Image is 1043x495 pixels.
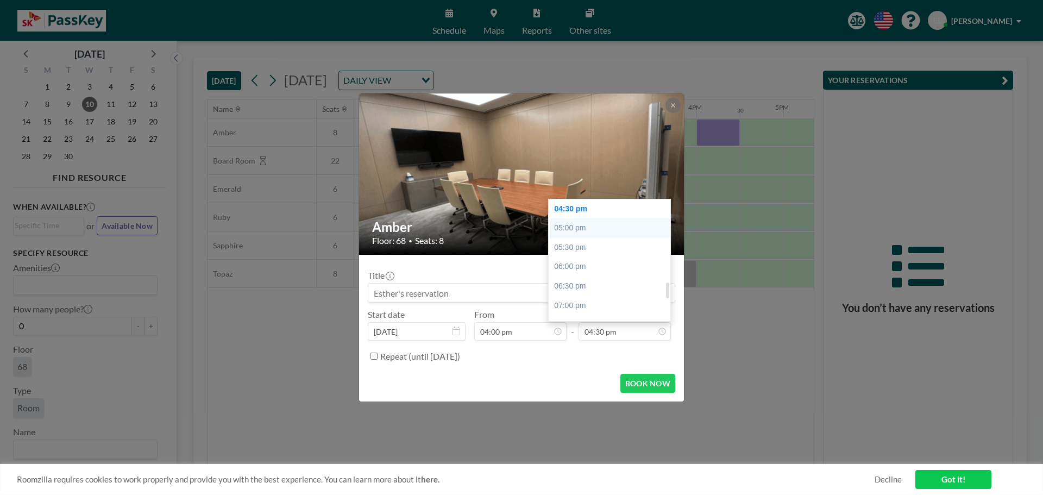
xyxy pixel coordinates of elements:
span: Floor: 68 [372,235,406,246]
div: 04:30 pm [549,199,676,219]
span: - [571,313,574,337]
span: Seats: 8 [415,235,444,246]
a: Got it! [915,470,991,489]
img: 537.gif [359,74,685,273]
button: BOOK NOW [620,374,675,393]
label: From [474,309,494,320]
div: 06:00 pm [549,257,676,277]
span: Roomzilla requires cookies to work properly and provide you with the best experience. You can lea... [17,474,875,485]
div: 07:00 pm [549,296,676,316]
span: • [409,237,412,245]
div: 06:30 pm [549,277,676,296]
label: Start date [368,309,405,320]
label: Title [368,270,393,281]
input: Esther's reservation [368,284,675,302]
h2: Amber [372,219,672,235]
a: Decline [875,474,902,485]
div: 05:30 pm [549,238,676,258]
div: 07:30 pm [549,315,676,335]
a: here. [421,474,439,484]
div: 05:00 pm [549,218,676,238]
label: Repeat (until [DATE]) [380,351,460,362]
